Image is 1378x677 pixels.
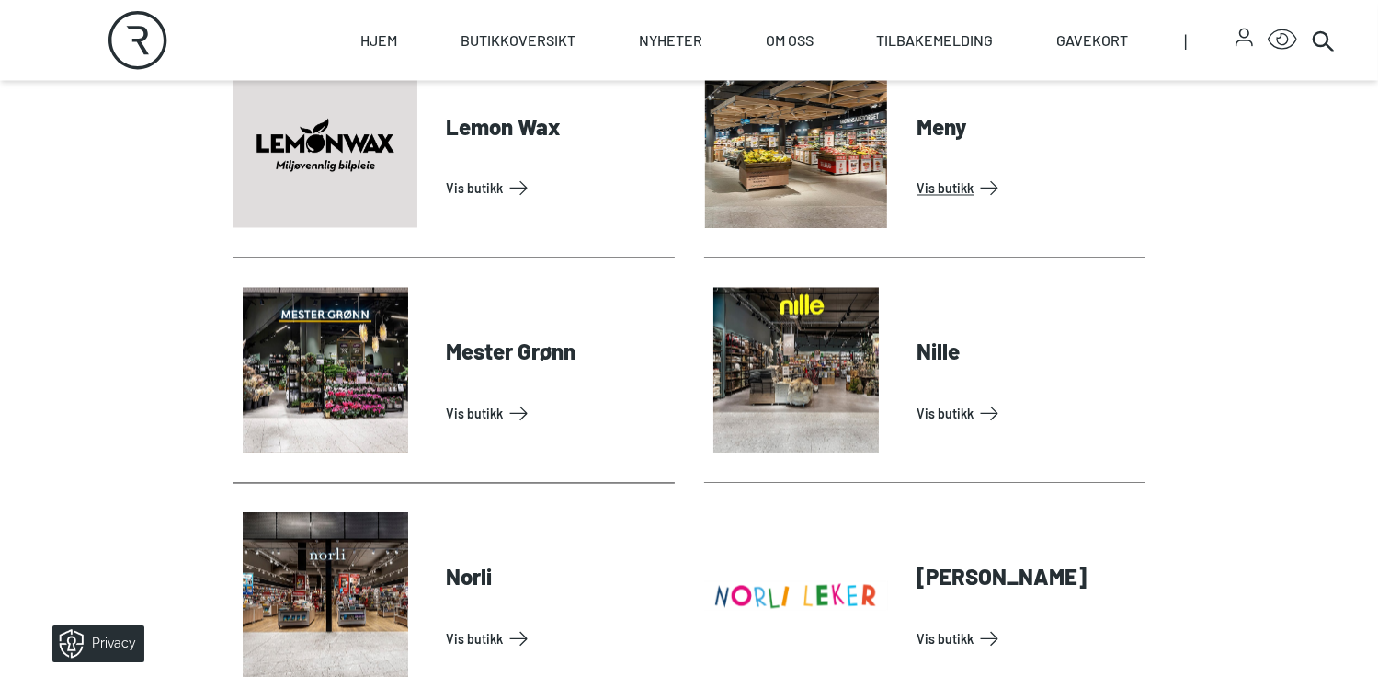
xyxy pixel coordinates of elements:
button: Open Accessibility Menu [1268,26,1297,55]
a: Vis Butikk: Nille [917,399,1138,429]
a: Vis Butikk: Lemon Wax [447,174,667,203]
a: Vis Butikk: Mester Grønn [447,399,667,429]
iframe: Manage Preferences [18,619,168,668]
a: Vis Butikk: Norli [447,625,667,654]
a: Vis Butikk: Meny [917,174,1138,203]
a: Vis Butikk: Norli Leker [917,625,1138,654]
